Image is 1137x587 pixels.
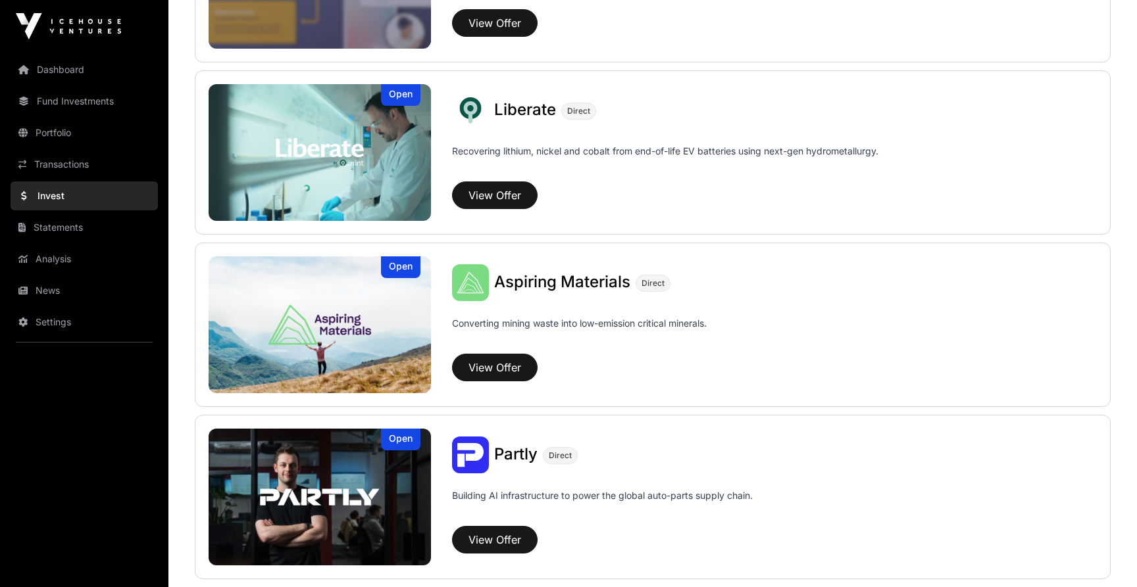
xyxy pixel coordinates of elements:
a: Liberate [494,102,556,119]
img: Icehouse Ventures Logo [16,13,121,39]
button: View Offer [452,526,538,553]
span: Aspiring Materials [494,272,630,291]
span: Partly [494,444,538,463]
p: Recovering lithium, nickel and cobalt from end-of-life EV batteries using next-gen hydrometallurgy. [452,145,878,176]
div: Open [381,256,420,278]
div: Open [381,84,420,106]
img: Partly [209,429,431,565]
button: View Offer [452,181,538,209]
a: PartlyOpen [209,429,431,565]
div: Open [381,429,420,450]
a: Dashboard [11,55,158,84]
p: Converting mining waste into low-emission critical minerals. [452,317,707,348]
span: Direct [642,278,665,289]
button: View Offer [452,354,538,381]
img: Aspiring Materials [209,256,431,393]
span: Liberate [494,100,556,119]
a: Aspiring MaterialsOpen [209,256,431,393]
img: Liberate [452,92,489,129]
img: Aspiring Materials [452,264,489,301]
a: Aspiring Materials [494,274,630,291]
a: Portfolio [11,118,158,147]
span: Direct [567,106,590,116]
a: Settings [11,308,158,337]
a: Statements [11,213,158,242]
a: Transactions [11,150,158,179]
img: Partly [452,436,489,473]
button: View Offer [452,9,538,37]
a: Invest [11,181,158,210]
span: Direct [549,450,572,461]
iframe: Chat Widget [1071,524,1137,587]
a: Analysis [11,245,158,273]
a: LiberateOpen [209,84,431,221]
a: Partly [494,446,538,463]
a: News [11,276,158,305]
p: Building AI infrastructure to power the global auto-parts supply chain. [452,489,753,521]
a: Fund Investments [11,87,158,116]
img: Liberate [209,84,431,221]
